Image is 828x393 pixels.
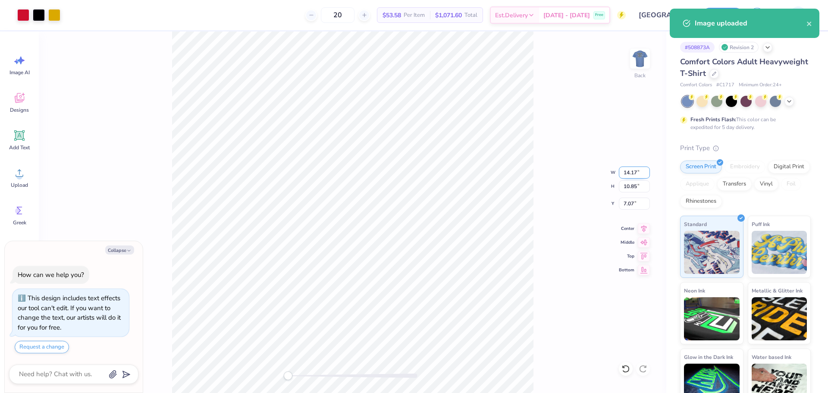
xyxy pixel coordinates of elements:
[595,12,603,18] span: Free
[10,107,29,113] span: Designs
[695,18,806,28] div: Image uploaded
[690,116,797,131] div: This color can be expedited for 5 day delivery.
[464,11,477,20] span: Total
[11,182,28,189] span: Upload
[684,231,740,274] img: Standard
[680,42,715,53] div: # 508873A
[619,225,634,232] span: Center
[284,371,292,380] div: Accessibility label
[739,82,782,89] span: Minimum Order: 24 +
[680,160,722,173] div: Screen Print
[680,57,808,79] span: Comfort Colors Adult Heavyweight T-Shirt
[18,270,84,279] div: How can we help you?
[680,195,722,208] div: Rhinestones
[690,116,736,123] strong: Fresh Prints Flash:
[634,72,646,79] div: Back
[724,160,765,173] div: Embroidery
[632,6,696,24] input: Untitled Design
[680,143,811,153] div: Print Type
[383,11,401,20] span: $53.58
[684,220,707,229] span: Standard
[684,297,740,340] img: Neon Ink
[543,11,590,20] span: [DATE] - [DATE]
[716,82,734,89] span: # C1717
[717,178,752,191] div: Transfers
[775,6,811,24] a: KS
[752,231,807,274] img: Puff Ink
[684,286,705,295] span: Neon Ink
[781,178,801,191] div: Foil
[321,7,354,23] input: – –
[680,82,712,89] span: Comfort Colors
[680,178,715,191] div: Applique
[619,239,634,246] span: Middle
[495,11,528,20] span: Est. Delivery
[631,50,649,67] img: Back
[9,144,30,151] span: Add Text
[18,294,121,332] div: This design includes text effects our tool can't edit. If you want to change the text, our artist...
[752,220,770,229] span: Puff Ink
[105,245,134,255] button: Collapse
[619,267,634,274] span: Bottom
[404,11,425,20] span: Per Item
[752,286,803,295] span: Metallic & Glitter Ink
[13,219,26,226] span: Greek
[752,352,791,362] span: Water based Ink
[15,341,69,353] button: Request a change
[752,297,807,340] img: Metallic & Glitter Ink
[754,178,778,191] div: Vinyl
[806,18,812,28] button: close
[768,160,810,173] div: Digital Print
[435,11,462,20] span: $1,071.60
[619,253,634,260] span: Top
[719,42,759,53] div: Revision 2
[790,6,807,24] img: Kath Sales
[9,69,30,76] span: Image AI
[684,352,733,362] span: Glow in the Dark Ink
